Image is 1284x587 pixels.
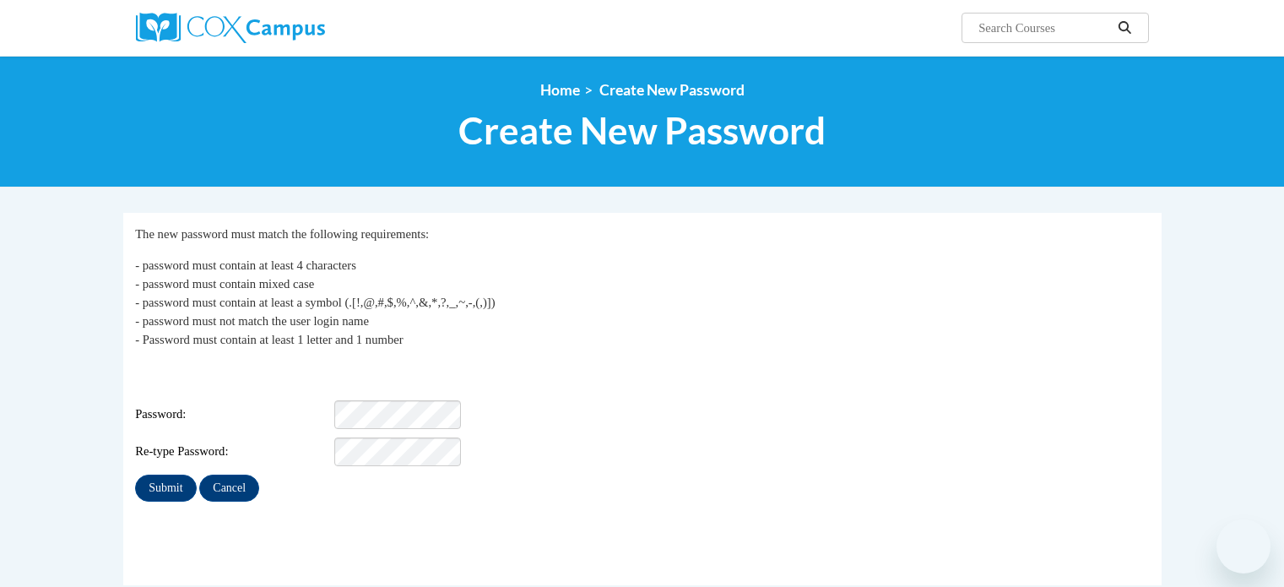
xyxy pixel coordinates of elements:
span: Re-type Password: [135,443,331,461]
button: Search [1112,18,1137,38]
span: Create New Password [458,108,826,153]
input: Cancel [199,475,259,502]
span: The new password must match the following requirements: [135,227,429,241]
span: Password: [135,405,331,424]
img: Cox Campus [136,13,325,43]
input: Submit [135,475,196,502]
input: Search Courses [977,18,1112,38]
a: Cox Campus [136,13,457,43]
span: - password must contain at least 4 characters - password must contain mixed case - password must ... [135,258,495,346]
a: Home [540,81,580,99]
span: Create New Password [599,81,745,99]
iframe: Button to launch messaging window [1216,519,1270,573]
